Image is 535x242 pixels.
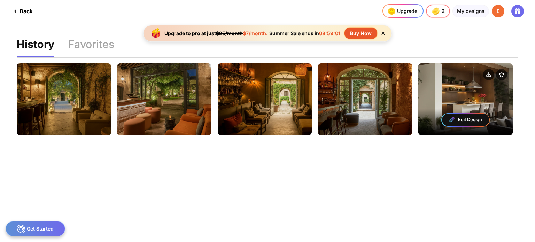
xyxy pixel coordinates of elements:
div: History [17,39,54,57]
span: $7/month. [243,30,268,36]
div: Edit Design [442,114,489,126]
div: Get Started [6,221,65,236]
div: Summer Sale ends in [268,30,342,36]
img: 3d7866b5-955c-423e-b4ba-b2a93b1415a43a4aca30-938c-4b2c-9103-cc1775522a06.webp [218,63,312,135]
img: 3cfed784-9b77-4a86-a286-6cb6d2ca3d57eeb95b37-9575-4af7-82d6-4ebb387d84f6.webp [17,63,111,135]
img: L3rewhOtdkQAAAABJRU5ErkJggg== [449,116,455,123]
img: 14ba4c00-5e3c-4b0c-ac53-aeeaf1e43ea6577b0475-5942-4f94-b0ca-2ba0e2906276.webp [117,63,211,135]
div: Buy Now [344,28,377,39]
img: upgrade-banner-new-year-icon.gif [149,26,163,40]
img: 8a4a588b-3820-4d81-a64f-9e44d09e958cc05af379-fa8f-4e9d-b4c7-0026ce831a8a.webp [318,63,412,135]
div: Favorites [68,39,114,57]
div: Upgrade [386,6,417,17]
span: 08:59:01 [319,30,340,36]
div: E [492,5,504,17]
div: Back [11,7,33,15]
img: upgrade-nav-btn-icon.gif [386,6,397,17]
span: $25/month [216,30,243,36]
div: Upgrade to pro at just [164,30,268,36]
span: 2 [442,8,445,14]
div: My designs [452,5,489,17]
